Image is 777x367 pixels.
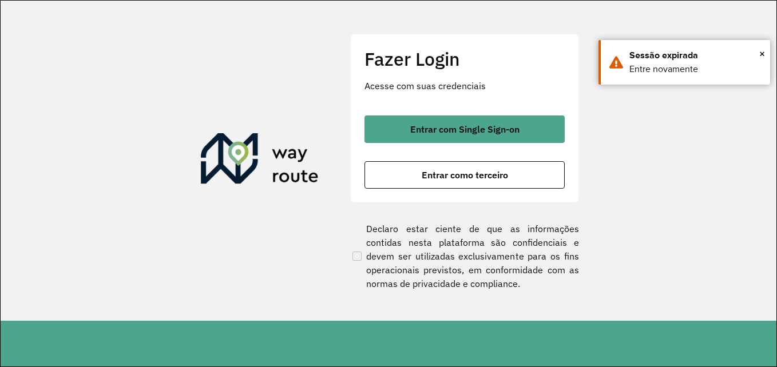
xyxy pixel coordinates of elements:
[201,133,319,188] img: Roteirizador AmbevTech
[759,45,765,62] button: Close
[364,48,565,70] h2: Fazer Login
[350,222,579,290] label: Declaro estar ciente de que as informações contidas nesta plataforma são confidenciais e devem se...
[410,125,520,134] span: Entrar com Single Sign-on
[629,62,762,76] div: Entre novamente
[759,45,765,62] span: ×
[364,79,565,93] p: Acesse com suas credenciais
[422,170,508,179] span: Entrar como terceiro
[364,161,565,189] button: button
[364,115,565,143] button: button
[629,49,762,62] div: Sessão expirada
